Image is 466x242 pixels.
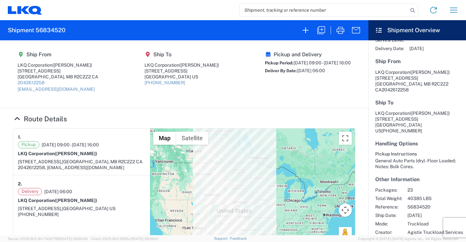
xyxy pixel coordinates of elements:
[18,188,42,195] span: Delivery
[375,110,459,134] address: [GEOGRAPHIC_DATA] US
[132,237,158,241] span: [DATE] 09:39:01
[18,68,98,74] div: [STREET_ADDRESS]
[91,237,158,241] span: Client: 2025.19.0-129fbcf
[18,74,98,80] div: [GEOGRAPHIC_DATA], MB R2C2Z2 CA
[18,133,21,141] strong: 1.
[265,60,294,65] span: Pickup Period:
[42,142,99,148] span: [DATE] 09:00 - [DATE] 16:00
[55,151,97,156] span: ([PERSON_NAME])
[375,204,402,210] span: Reference:
[297,68,325,73] span: [DATE] 06:00
[18,62,98,68] div: LKQ Corporation
[61,237,88,241] span: [DATE] 09:50:40
[13,115,67,123] a: Hide Details
[375,221,402,227] span: Mode:
[381,128,422,133] span: [PHONE_NUMBER]
[375,187,402,193] span: Packages:
[144,51,219,58] h5: Ship To
[144,62,219,68] div: LKQ Corporation
[375,229,402,235] span: Creator:
[407,212,463,218] span: [DATE]
[179,62,219,68] span: ([PERSON_NAME])
[18,87,95,92] a: [EMAIL_ADDRESS][DOMAIN_NAME]
[144,74,219,80] div: [GEOGRAPHIC_DATA] US
[410,70,450,75] span: ([PERSON_NAME])
[240,4,408,16] input: Shipment, tracking or reference number
[339,204,352,217] button: Map camera controls
[375,111,450,122] span: LKQ Corporation [STREET_ADDRESS]
[214,236,230,240] a: Support
[407,204,463,210] span: 56834520
[375,141,459,147] h5: Handling Options
[52,62,92,68] span: ([PERSON_NAME])
[18,165,145,170] div: 2042612258, [EMAIL_ADDRESS][DOMAIN_NAME]
[8,237,88,241] span: Server: 2025.19.0-91c74307f99
[375,69,459,93] address: [GEOGRAPHIC_DATA], MB R2C2Z2 CA
[18,151,97,156] strong: LKQ Corporation
[358,236,458,242] span: Copyright © [DATE]-[DATE] Agistix Inc., All Rights Reserved
[407,195,463,201] span: 40385 LBS
[375,70,410,75] span: LKQ Corporation
[18,180,22,188] strong: 2.
[375,151,459,157] h6: Pickup Instructions
[375,58,459,64] h5: Ship From
[375,176,459,182] h5: Other Information
[375,212,402,218] span: Ship Date:
[8,26,65,34] h2: Shipment 56834520
[339,227,352,240] button: Drag Pegman onto the map to open Street View
[18,198,97,203] strong: LKQ Corporation
[18,211,145,217] div: [PHONE_NUMBER]
[409,46,424,51] span: [DATE]
[62,159,143,164] span: [GEOGRAPHIC_DATA], MB R2C2Z2 CA
[18,141,39,148] span: Pickup
[265,68,297,73] span: Deliver By Date:
[407,229,463,235] span: Agistix Truckload Services
[375,46,404,51] span: Delivery Date:
[176,132,208,145] button: Show satellite imagery
[18,80,45,85] a: 2042612258
[44,189,72,195] span: [DATE] 06:00
[368,20,466,40] header: Shipment Overview
[382,87,409,92] span: 2042612258
[375,195,402,201] span: Total Weight:
[18,159,62,164] span: [STREET_ADDRESS],
[407,187,463,193] span: 23
[375,100,459,106] h5: Ship To
[407,221,463,227] span: Truckload
[62,206,116,211] span: [GEOGRAPHIC_DATA] US
[294,60,351,65] span: [DATE] 09:00 - [DATE] 16:00
[18,206,62,211] span: [STREET_ADDRESS],
[375,158,459,169] div: General Auto Parts (dry) - Floor Loaded; Notes: Bulk Cores.
[410,111,450,116] span: ([PERSON_NAME])
[339,132,352,145] button: Toggle fullscreen view
[55,198,97,203] span: ([PERSON_NAME])
[144,80,185,85] a: [PHONE_NUMBER]
[18,51,98,58] h5: Ship From
[230,236,247,240] a: Feedback
[265,51,351,58] h5: Pickup and Delivery
[375,37,404,43] span: Service Level:
[144,68,219,74] div: [STREET_ADDRESS]
[375,75,418,81] span: [STREET_ADDRESS]
[153,132,176,145] button: Show street map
